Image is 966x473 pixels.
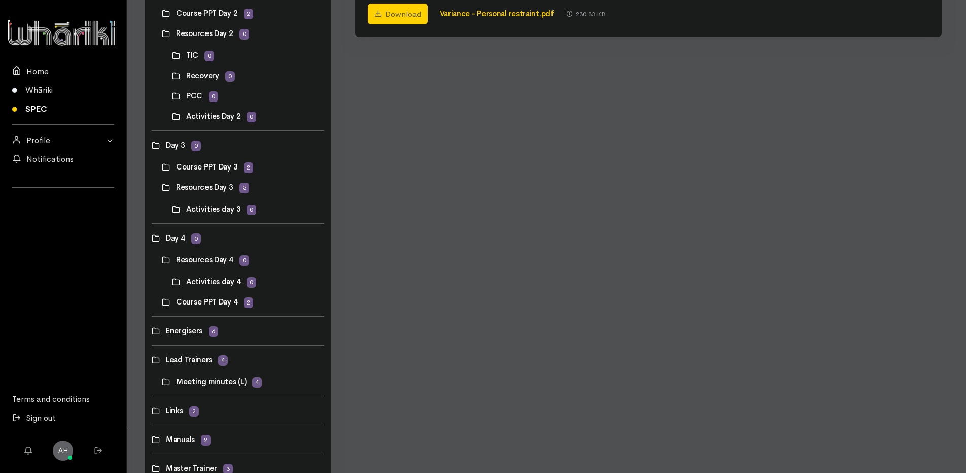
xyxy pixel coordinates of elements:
a: Variance - Personal restraint.pdf [440,9,554,18]
div: Follow us on LinkedIn [12,194,114,218]
a: AH [53,441,73,461]
a: Download [368,4,428,25]
div: 230.33 KB [566,9,606,19]
iframe: LinkedIn Embedded Content [43,194,84,206]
